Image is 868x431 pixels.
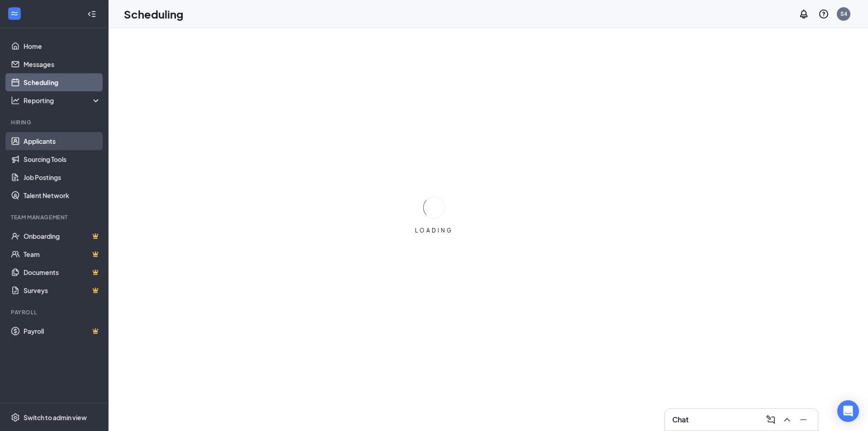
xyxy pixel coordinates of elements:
a: PayrollCrown [24,322,101,340]
div: Team Management [11,213,99,221]
a: SurveysCrown [24,281,101,299]
div: LOADING [411,227,457,234]
svg: ChevronUp [782,414,793,425]
svg: Settings [11,413,20,422]
svg: WorkstreamLogo [10,9,19,18]
button: Minimize [796,412,811,427]
a: Talent Network [24,186,101,204]
a: DocumentsCrown [24,263,101,281]
a: Sourcing Tools [24,150,101,168]
a: Messages [24,55,101,73]
div: Payroll [11,308,99,316]
a: OnboardingCrown [24,227,101,245]
button: ChevronUp [780,412,794,427]
a: TeamCrown [24,245,101,263]
h1: Scheduling [124,6,184,22]
svg: Analysis [11,96,20,105]
svg: Notifications [798,9,809,19]
svg: Minimize [798,414,809,425]
div: Switch to admin view [24,413,87,422]
div: Reporting [24,96,101,105]
a: Applicants [24,132,101,150]
a: Home [24,37,101,55]
h3: Chat [672,415,689,425]
svg: QuestionInfo [818,9,829,19]
a: Job Postings [24,168,101,186]
div: Hiring [11,118,99,126]
a: Scheduling [24,73,101,91]
svg: ComposeMessage [765,414,776,425]
div: S4 [840,10,847,18]
svg: Collapse [87,9,96,19]
button: ComposeMessage [764,412,778,427]
div: Open Intercom Messenger [837,400,859,422]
